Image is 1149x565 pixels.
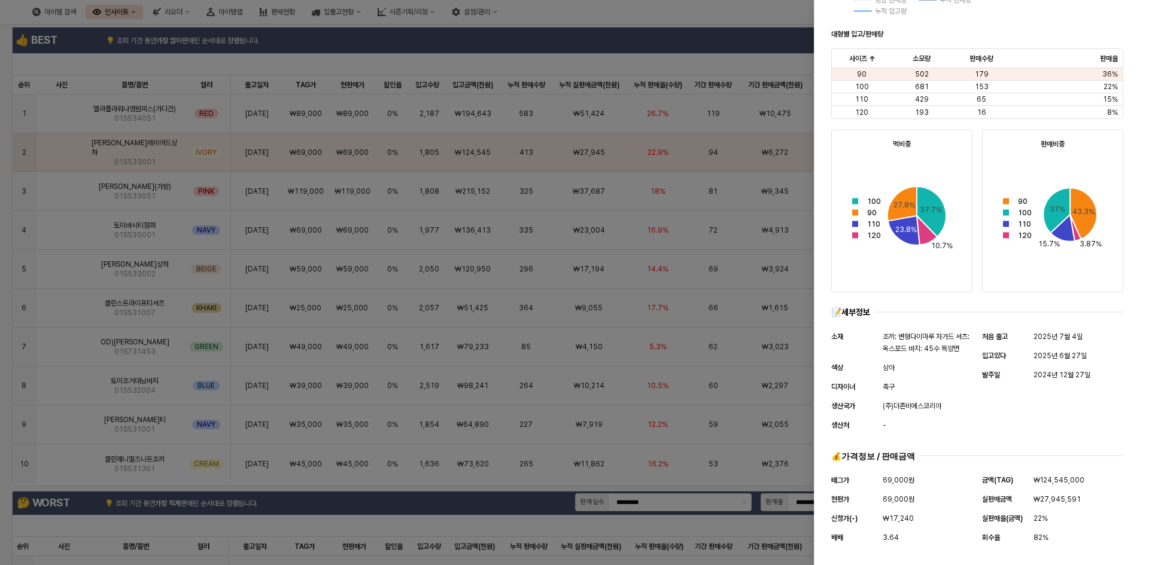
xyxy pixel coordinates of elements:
font: 사이즈 [849,54,867,63]
font: 배배 [831,533,843,542]
font: 22% [1104,83,1118,91]
font: 태그가 [831,476,849,484]
font: 179 [975,70,989,78]
font: 상아 [883,364,895,372]
font: 36% [1102,70,1118,78]
font: 처음 출고 [982,332,1008,341]
font: (주)더존비에스코리아 [883,402,941,410]
font: 판매율 [1100,54,1118,63]
font: 색상 [831,364,843,372]
font: 429 [915,95,929,103]
font: 📝세부정보 [831,307,870,317]
button: ₩124,545,000 [1034,473,1084,487]
font: 디자이너 [831,383,855,391]
font: 대형별 입고/판매량 [831,30,883,38]
font: 2024년 12월 27일 [1034,371,1090,379]
font: 💰가격정보 / 판매금액 [831,451,915,461]
font: 금액(TAG) [982,476,1013,484]
font: 판매비중 [1041,140,1065,148]
font: 65 [977,95,986,103]
font: 조끼: 변형다이마루 자가드 셔츠: 옥스포드 바지: 45수 특양면 [883,332,969,353]
font: 실판매율(금액) [982,514,1023,523]
font: 입고있다 [982,352,1006,360]
font: 120 [855,108,868,117]
font: 193 [915,108,929,117]
font: 실판매금액 [982,495,1012,503]
font: 502 [915,70,929,78]
font: ₩17,240 [883,514,914,523]
font: 먹비중 [893,140,911,148]
font: 2025년 6월 27일 [1034,352,1087,360]
font: 신청가(-) [831,514,858,523]
font: 회수율 [982,533,1000,542]
font: 생산국가 [831,402,855,410]
font: 소모량 [913,54,931,63]
font: 22% [1034,514,1048,523]
font: 82% [1034,533,1048,542]
font: - [883,421,886,429]
font: 2025년 7월 4일 [1034,332,1083,341]
font: 8% [1107,108,1118,117]
font: 3.64 [883,533,899,542]
font: 생산처 [831,421,849,429]
font: ₩27,945,591 [1034,495,1081,503]
font: 축구 [883,383,895,391]
font: 90 [857,70,867,78]
font: 681 [915,83,929,91]
font: 현판가 [831,495,849,503]
font: 15% [1103,95,1118,103]
font: 발주일 [982,371,1000,379]
font: 110 [855,95,868,103]
font: 69,000원 [883,495,914,503]
font: 소재 [831,332,843,341]
font: 100 [855,83,869,91]
font: 69,000원 [883,476,914,484]
font: 153 [975,83,989,91]
font: 판매수량 [969,54,993,63]
font: 16 [977,108,986,117]
font: ₩124,545,000 [1034,476,1084,484]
